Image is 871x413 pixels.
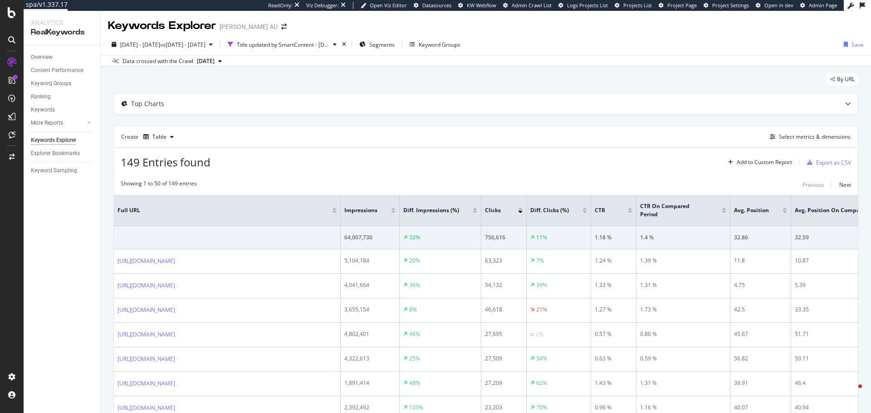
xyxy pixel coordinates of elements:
[31,105,55,115] div: Keywords
[558,2,608,9] a: Logs Projects List
[193,56,225,67] button: [DATE]
[816,159,851,166] div: Export as CSV
[567,2,608,9] span: Logs Projects List
[827,73,858,86] div: legacy label
[530,206,569,214] span: Diff. Clicks (%)
[595,330,632,338] div: 0.57 %
[779,133,851,141] div: Select metrics & dimensions
[851,41,864,49] div: Save
[640,257,726,265] div: 1.39 %
[839,180,851,190] button: Next
[458,2,496,9] a: KW Webflow
[370,2,407,9] span: Open Viz Editor
[409,233,420,242] div: 32%
[409,306,417,314] div: 8%
[485,330,523,338] div: 27,695
[595,379,632,387] div: 1.43 %
[422,2,451,9] span: Datasources
[31,66,94,75] a: Content Performance
[734,355,787,363] div: 56.82
[595,403,632,412] div: 0.96 %
[595,257,632,265] div: 1.24 %
[344,281,396,289] div: 4,041,664
[31,18,93,27] div: Analytics
[122,57,193,65] div: Data crossed with the Crawl
[802,180,824,190] button: Previous
[595,233,632,242] div: 1.18 %
[31,166,77,175] div: Keyword Sampling
[120,41,160,49] span: [DATE] - [DATE]
[403,206,459,214] span: Diff. Impressions (%)
[409,355,420,363] div: 25%
[756,2,793,9] a: Open in dev
[536,355,547,363] div: 34%
[344,355,396,363] div: 4,322,613
[840,37,864,52] button: Save
[344,306,396,314] div: 3,655,154
[121,180,197,190] div: Showing 1 to 50 of 149 entries
[369,41,395,49] span: Segments
[344,330,396,338] div: 4,802,401
[724,155,792,170] button: Add to Custom Report
[31,79,71,88] div: Keyword Groups
[640,355,726,363] div: 0.59 %
[152,134,166,140] div: Table
[840,382,862,404] iframe: Intercom live chat
[839,181,851,189] div: Next
[704,2,749,9] a: Project Settings
[802,181,824,189] div: Previous
[623,2,652,9] span: Projects List
[117,379,175,388] a: [URL][DOMAIN_NAME]
[306,2,339,9] div: Viz Debugger:
[595,306,632,314] div: 1.27 %
[640,403,726,412] div: 1.16 %
[640,306,726,314] div: 1.73 %
[595,355,632,363] div: 0.63 %
[31,53,94,62] a: Overview
[31,92,51,102] div: Ranking
[140,130,177,144] button: Table
[31,149,80,158] div: Explorer Bookmarks
[31,79,94,88] a: Keyword Groups
[536,379,547,387] div: 62%
[485,306,523,314] div: 46,618
[344,403,396,412] div: 2,392,492
[31,136,94,145] a: Keywords Explorer
[640,379,726,387] div: 1.31 %
[121,130,177,144] div: Create
[485,403,523,412] div: 23,203
[485,206,504,214] span: Clicks
[108,37,216,52] button: [DATE] - [DATE]vs[DATE] - [DATE]
[485,233,523,242] div: 756,616
[414,2,451,9] a: Datasources
[712,2,749,9] span: Project Settings
[344,379,396,387] div: 1,891,414
[659,2,697,9] a: Project Page
[409,379,420,387] div: 48%
[31,136,76,145] div: Keywords Explorer
[117,257,175,266] a: [URL][DOMAIN_NAME]
[197,57,215,65] span: 2025 Aug. 24th
[419,41,460,49] div: Keyword Groups
[734,306,787,314] div: 42.5
[117,330,175,339] a: [URL][DOMAIN_NAME]
[530,333,534,336] img: Equal
[595,281,632,289] div: 1.33 %
[536,281,547,289] div: 39%
[409,257,420,265] div: 20%
[615,2,652,9] a: Projects List
[268,2,293,9] div: ReadOnly:
[536,403,547,412] div: 70%
[31,53,53,62] div: Overview
[734,281,787,289] div: 4.75
[536,330,543,339] div: 2%
[344,206,377,214] span: Impressions
[734,257,787,265] div: 11.8
[31,66,83,75] div: Content Performance
[485,257,523,265] div: 63,323
[467,2,496,9] span: KW Webflow
[640,281,726,289] div: 1.31 %
[734,233,787,242] div: 32.86
[734,330,787,338] div: 45.67
[340,40,348,49] div: times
